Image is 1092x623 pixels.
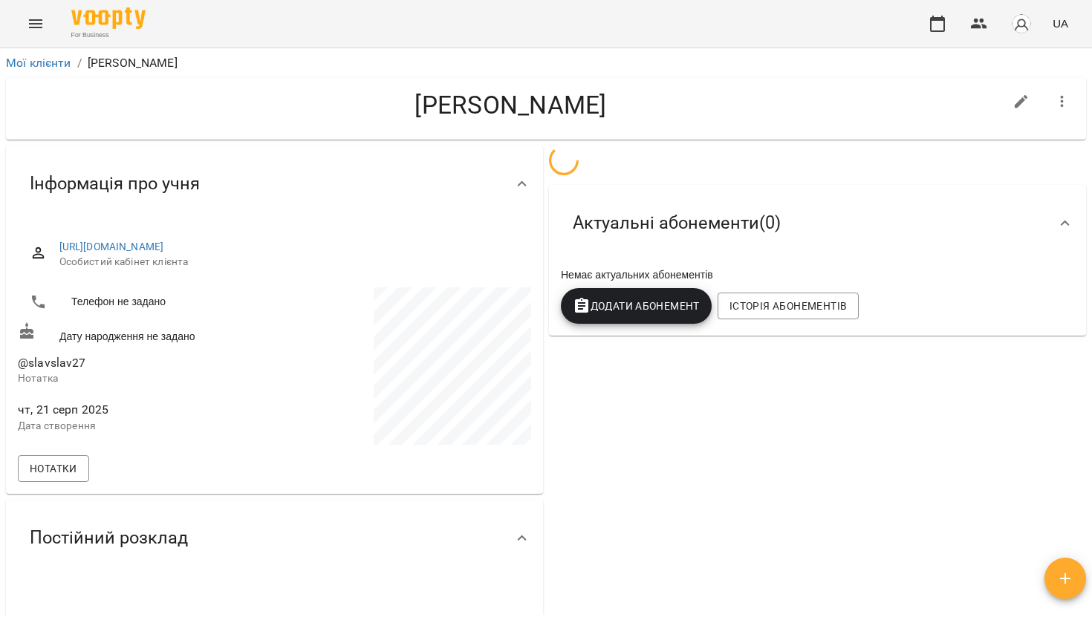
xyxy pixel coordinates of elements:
a: Мої клієнти [6,56,71,70]
p: Дата створення [18,419,272,434]
span: Нотатки [30,460,77,477]
div: Постійний розклад [6,500,543,576]
a: [URL][DOMAIN_NAME] [59,241,164,252]
span: Постійний розклад [30,526,188,549]
nav: breadcrumb [6,54,1086,72]
div: Актуальні абонементи(0) [549,185,1086,261]
button: UA [1047,10,1074,37]
span: Актуальні абонементи ( 0 ) [573,212,781,235]
h4: [PERSON_NAME] [18,90,1004,120]
span: For Business [71,30,146,40]
p: Нотатка [18,371,272,386]
div: Дату народження не задано [15,319,275,347]
li: / [77,54,82,72]
button: Додати Абонемент [561,288,712,324]
img: Voopty Logo [71,7,146,29]
button: Menu [18,6,53,42]
span: Інформація про учня [30,172,200,195]
li: Телефон не задано [18,287,272,317]
span: UA [1053,16,1068,31]
div: Інформація про учня [6,146,543,222]
span: чт, 21 серп 2025 [18,401,272,419]
span: Особистий кабінет клієнта [59,255,519,270]
p: [PERSON_NAME] [88,54,178,72]
span: Історія абонементів [729,297,847,315]
button: Нотатки [18,455,89,482]
img: avatar_s.png [1011,13,1032,34]
button: Історія абонементів [718,293,859,319]
div: Немає актуальних абонементів [558,264,1077,285]
span: @slavslav27 [18,356,86,370]
span: Додати Абонемент [573,297,700,315]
